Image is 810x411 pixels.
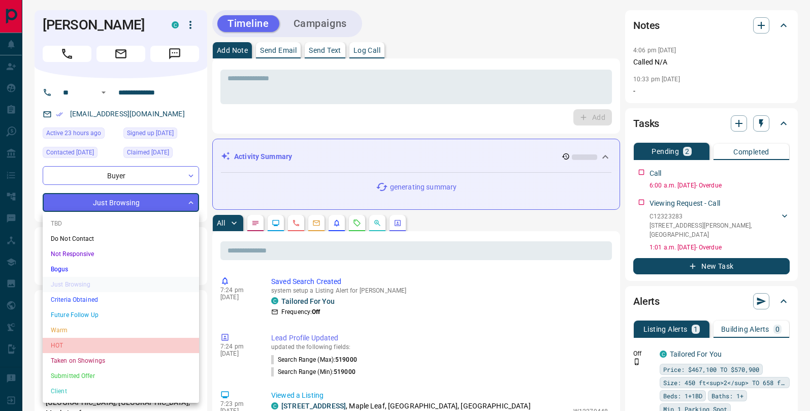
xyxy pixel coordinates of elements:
li: TBD [43,216,199,231]
li: Criteria Obtained [43,292,199,307]
li: Warm [43,323,199,338]
li: Client [43,384,199,399]
li: HOT [43,338,199,353]
li: Submitted Offer [43,368,199,384]
li: Not Responsive [43,246,199,262]
li: Future Follow Up [43,307,199,323]
li: Taken on Showings [43,353,199,368]
li: Do Not Contact [43,231,199,246]
li: Bogus [43,262,199,277]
